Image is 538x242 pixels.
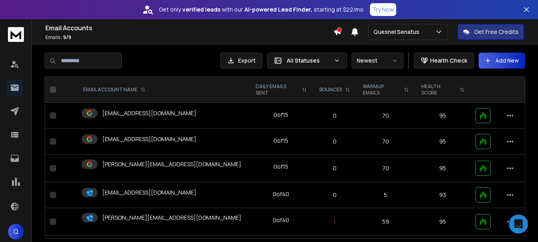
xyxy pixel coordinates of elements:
td: 70 [356,103,415,129]
p: Emails : [45,34,333,41]
p: 0 [318,112,352,120]
p: [EMAIL_ADDRESS][DOMAIN_NAME] [102,135,196,143]
button: Q [8,224,24,240]
strong: verified leads [182,6,220,14]
p: 1 [318,218,352,226]
div: 0 of 40 [273,216,289,224]
div: 0 of 15 [274,163,288,171]
div: Open Intercom Messenger [509,214,528,234]
td: 95 [415,103,471,129]
td: 95 [415,129,471,155]
button: Newest [352,53,403,69]
button: Try Now [370,3,396,16]
p: [PERSON_NAME][EMAIL_ADDRESS][DOMAIN_NAME] [102,214,241,222]
button: Add New [479,53,525,69]
p: 0 [318,164,352,172]
button: Export [220,53,262,69]
p: Try Now [372,6,394,14]
p: HEALTH SCORE [421,83,456,96]
p: BOUNCES [319,87,342,93]
p: Quesnel Senatus [374,28,423,36]
p: [EMAIL_ADDRESS][DOMAIN_NAME] [102,189,196,197]
h1: Email Accounts [45,23,333,33]
div: 0 of 40 [273,190,289,198]
p: WARMUP EMAILS [363,83,401,96]
div: 0 of 15 [274,111,288,119]
p: [EMAIL_ADDRESS][DOMAIN_NAME] [102,109,196,117]
img: logo [8,27,24,42]
td: 95 [415,155,471,182]
td: 70 [356,129,415,155]
td: 70 [356,155,415,182]
p: Health Check [430,57,467,65]
p: DAILY EMAILS SENT [256,83,299,96]
p: Get Free Credits [474,28,518,36]
div: 0 of 15 [274,137,288,145]
strong: AI-powered Lead Finder, [245,6,312,14]
p: Get only with our starting at $22/mo [159,6,364,14]
button: Health Check [414,53,474,69]
p: 0 [318,138,352,146]
span: 9 / 9 [63,34,71,41]
td: 59 [356,208,415,236]
td: 93 [415,182,471,208]
p: All Statuses [287,57,331,65]
p: [PERSON_NAME][EMAIL_ADDRESS][DOMAIN_NAME] [102,160,241,168]
td: 5 [356,182,415,208]
button: Get Free Credits [458,24,524,40]
td: 95 [415,208,471,236]
div: EMAIL ACCOUNT NAME [83,87,145,93]
p: 0 [318,191,352,199]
